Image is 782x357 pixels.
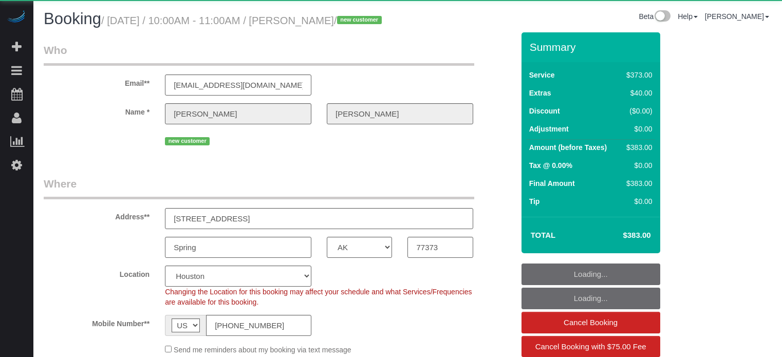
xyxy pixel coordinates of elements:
div: $0.00 [622,196,652,206]
span: Changing the Location for this booking may affect your schedule and what Services/Frequencies are... [165,288,472,306]
strong: Total [531,231,556,239]
div: $373.00 [622,70,652,80]
h3: Summary [530,41,655,53]
span: new customer [337,16,382,24]
input: Last Name** [327,103,473,124]
label: Discount [529,106,560,116]
span: / [334,15,385,26]
div: ($0.00) [622,106,652,116]
a: Cancel Booking [522,312,660,333]
input: Mobile Number** [206,315,311,336]
label: Final Amount [529,178,575,189]
label: Amount (before Taxes) [529,142,607,153]
label: Service [529,70,555,80]
legend: Where [44,176,474,199]
img: Automaid Logo [6,10,27,25]
div: $383.00 [622,142,652,153]
label: Tip [529,196,540,206]
img: New interface [654,10,671,24]
label: Tax @ 0.00% [529,160,572,171]
input: Zip Code** [407,237,473,258]
legend: Who [44,43,474,66]
label: Extras [529,88,551,98]
label: Adjustment [529,124,569,134]
div: $40.00 [622,88,652,98]
label: Location [36,266,157,279]
h4: $383.00 [592,231,650,240]
a: Beta [639,12,671,21]
label: Name * [36,103,157,117]
div: $0.00 [622,124,652,134]
span: Send me reminders about my booking via text message [174,346,351,354]
a: Help [678,12,698,21]
small: / [DATE] / 10:00AM - 11:00AM / [PERSON_NAME] [101,15,385,26]
div: $0.00 [622,160,652,171]
span: Cancel Booking with $75.00 Fee [535,342,646,351]
label: Mobile Number** [36,315,157,329]
span: new customer [165,137,210,145]
span: Booking [44,10,101,28]
input: First Name** [165,103,311,124]
div: $383.00 [622,178,652,189]
a: [PERSON_NAME] [705,12,769,21]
